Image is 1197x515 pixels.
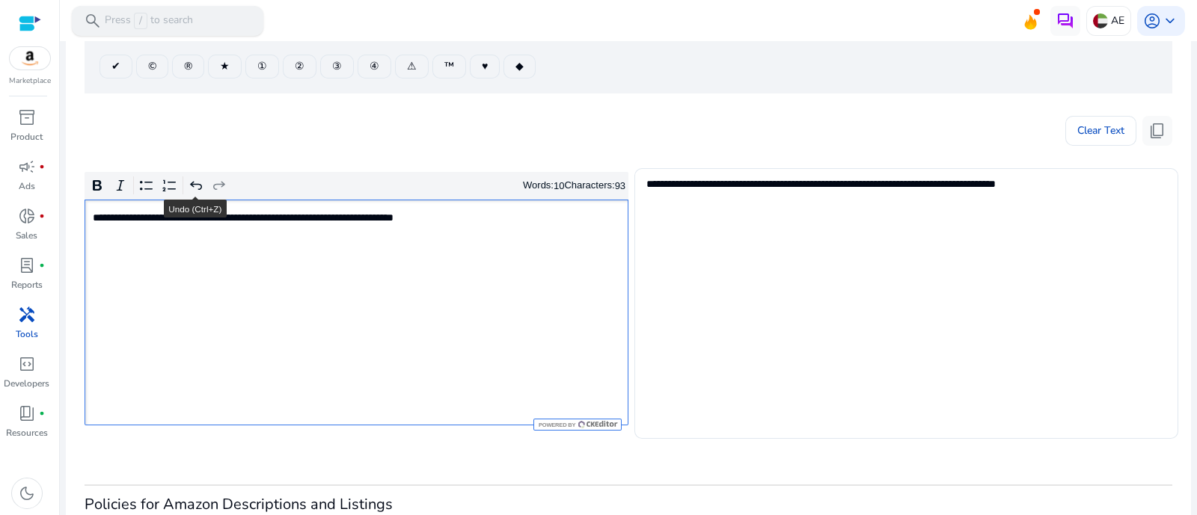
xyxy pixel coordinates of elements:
[523,176,625,195] div: Words: Characters:
[18,108,36,126] span: inventory_2
[615,180,625,191] label: 93
[482,58,488,74] span: ♥
[85,172,628,200] div: Editor toolbar
[18,484,36,502] span: dark_mode
[9,75,51,87] p: Marketplace
[1077,116,1124,146] span: Clear Text
[84,12,102,30] span: search
[1142,116,1172,146] button: content_copy
[39,262,45,268] span: fiber_manual_record
[16,327,38,341] p: Tools
[1143,12,1161,30] span: account_circle
[1093,13,1108,28] img: ae.svg
[554,180,564,191] label: 10
[39,164,45,170] span: fiber_manual_record
[6,426,48,440] p: Resources
[134,13,147,29] span: /
[111,58,120,74] span: ✔
[85,200,628,425] div: Rich Text Editor. Editing area: main. Press Alt+0 for help.
[136,55,168,78] button: ©
[10,130,43,144] p: Product
[168,204,221,214] span: Undo (Ctrl+Z)
[245,55,279,78] button: ①
[1161,12,1179,30] span: keyboard_arrow_down
[1148,122,1166,140] span: content_copy
[332,58,342,74] span: ③
[1065,116,1136,146] button: Clear Text
[172,55,204,78] button: ®
[18,207,36,225] span: donut_small
[39,410,45,416] span: fiber_manual_record
[503,55,536,78] button: ◆
[18,404,36,422] span: book_4
[85,496,1172,514] h3: Policies for Amazon Descriptions and Listings
[208,55,242,78] button: ★
[16,229,37,242] p: Sales
[444,58,454,74] span: ™
[537,422,575,428] span: Powered by
[18,256,36,274] span: lab_profile
[11,278,43,292] p: Reports
[184,58,192,74] span: ®
[220,58,230,74] span: ★
[283,55,316,78] button: ②
[470,55,500,78] button: ♥
[257,58,267,74] span: ①
[105,13,193,29] p: Press to search
[39,213,45,219] span: fiber_manual_record
[100,55,132,78] button: ✔
[1111,7,1124,34] p: AE
[370,58,379,74] span: ④
[148,58,156,74] span: ©
[18,355,36,373] span: code_blocks
[407,58,417,74] span: ⚠
[18,158,36,176] span: campaign
[19,179,35,193] p: Ads
[432,55,466,78] button: ™
[395,55,429,78] button: ⚠
[295,58,304,74] span: ②
[18,306,36,324] span: handyman
[515,58,524,74] span: ◆
[320,55,354,78] button: ③
[10,47,50,70] img: amazon.svg
[4,377,49,390] p: Developers
[358,55,391,78] button: ④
